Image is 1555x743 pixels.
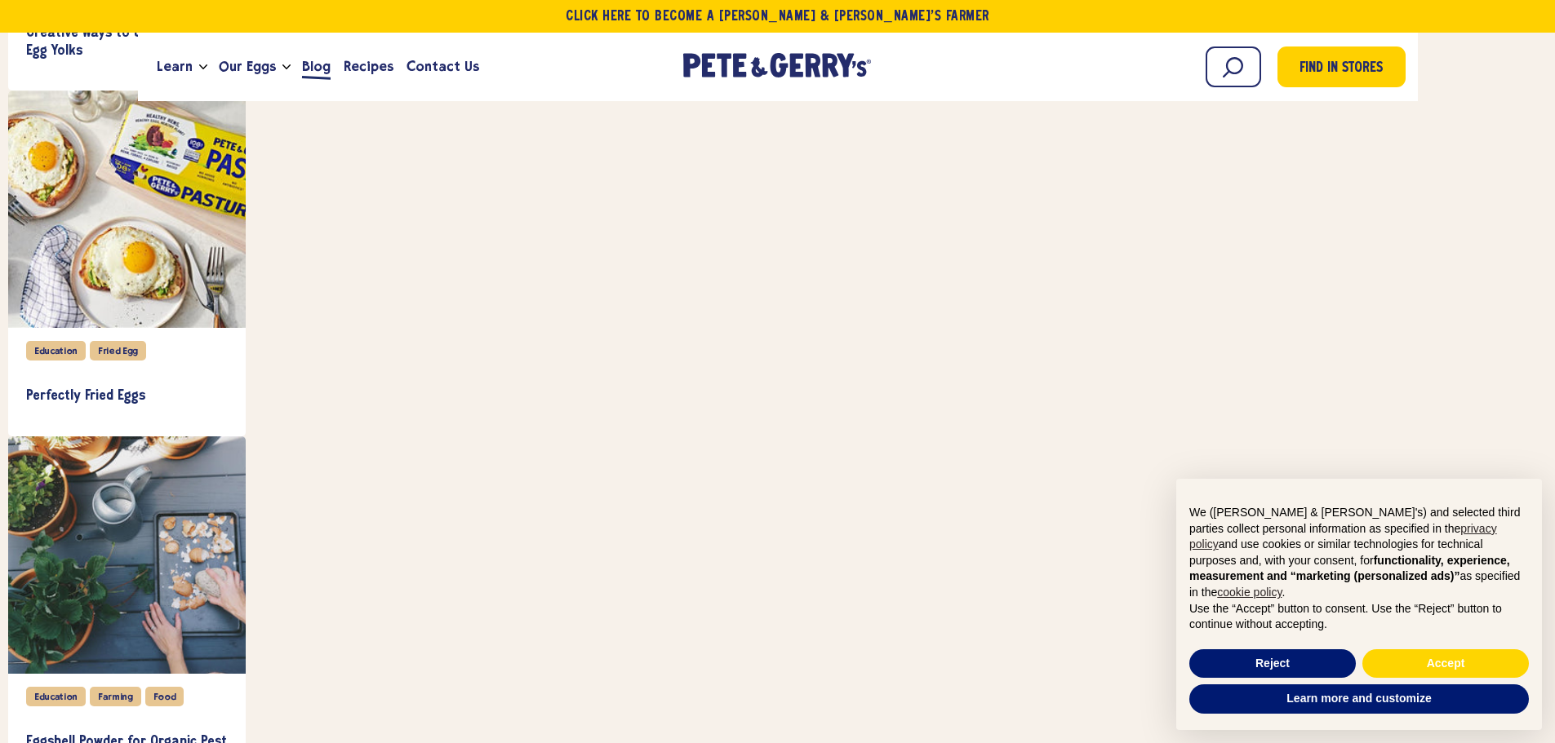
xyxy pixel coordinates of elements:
[1206,46,1261,87] input: Search
[344,56,393,77] span: Recipes
[212,45,282,89] a: Our Eggs
[157,56,193,77] span: Learn
[1362,649,1529,679] button: Accept
[400,45,486,89] a: Contact Us
[26,341,86,360] div: Education
[1277,46,1406,87] a: Find in Stores
[1217,586,1282,599] a: cookie policy
[26,687,86,706] div: Education
[26,387,228,405] h3: Perfectly Fried Eggs
[199,64,207,70] button: Open the dropdown menu for Learn
[145,687,184,706] div: Food
[26,373,228,420] a: Perfectly Fried Eggs
[90,341,146,360] div: Fried Egg
[407,56,479,77] span: Contact Us
[1189,649,1356,679] button: Reject
[295,45,337,89] a: Blog
[150,45,199,89] a: Learn
[282,64,291,70] button: Open the dropdown menu for Our Eggs
[1300,58,1383,80] span: Find in Stores
[1189,684,1529,714] button: Learn more and customize
[337,45,400,89] a: Recipes
[302,56,331,77] span: Blog
[1163,466,1555,743] div: Notice
[1189,505,1529,601] p: We ([PERSON_NAME] & [PERSON_NAME]'s) and selected third parties collect personal information as s...
[90,687,141,706] div: Farming
[1189,601,1529,633] p: Use the “Accept” button to consent. Use the “Reject” button to continue without accepting.
[219,56,276,77] span: Our Eggs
